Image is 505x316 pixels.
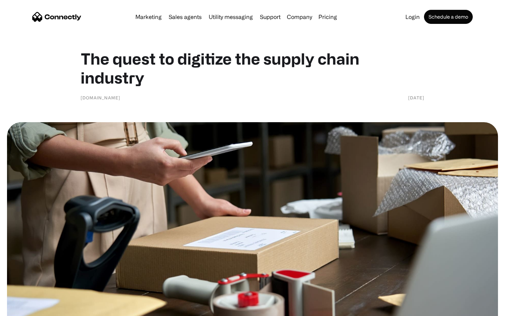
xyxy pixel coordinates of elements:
[424,10,473,24] a: Schedule a demo
[287,12,312,22] div: Company
[316,14,340,20] a: Pricing
[81,94,120,101] div: [DOMAIN_NAME]
[14,304,42,314] ul: Language list
[408,94,424,101] div: [DATE]
[166,14,204,20] a: Sales agents
[206,14,256,20] a: Utility messaging
[7,304,42,314] aside: Language selected: English
[257,14,283,20] a: Support
[81,49,424,87] h1: The quest to digitize the supply chain industry
[403,14,423,20] a: Login
[133,14,164,20] a: Marketing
